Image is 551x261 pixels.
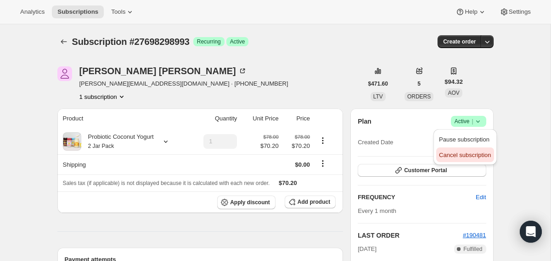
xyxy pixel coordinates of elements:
[260,141,279,151] span: $70.20
[463,232,486,239] a: #190481
[358,245,377,254] span: [DATE]
[15,5,50,18] button: Analytics
[472,118,473,125] span: |
[463,231,486,240] button: #190481
[284,141,310,151] span: $70.20
[443,38,476,45] span: Create order
[230,38,245,45] span: Active
[465,8,477,16] span: Help
[63,132,81,151] img: product img
[439,136,489,143] span: Pause subscription
[72,37,190,47] span: Subscription #27698298993
[79,66,247,76] div: [PERSON_NAME] [PERSON_NAME]
[295,161,310,168] span: $0.00
[188,109,240,129] th: Quantity
[57,66,72,81] span: nicole eggerding
[358,138,393,147] span: Created Date
[240,109,281,129] th: Unit Price
[509,8,531,16] span: Settings
[111,8,125,16] span: Tools
[281,109,313,129] th: Price
[52,5,104,18] button: Subscriptions
[444,77,463,87] span: $94.32
[358,117,371,126] h2: Plan
[279,179,297,186] span: $70.20
[407,93,431,100] span: ORDERS
[81,132,154,151] div: Probiotic Coconut Yogurt
[230,199,270,206] span: Apply discount
[373,93,383,100] span: LTV
[358,164,486,177] button: Customer Portal
[106,5,140,18] button: Tools
[358,207,396,214] span: Every 1 month
[57,154,189,174] th: Shipping
[315,136,330,146] button: Product actions
[197,38,221,45] span: Recurring
[450,5,492,18] button: Help
[439,152,491,158] span: Cancel subscription
[315,158,330,169] button: Shipping actions
[470,190,491,205] button: Edit
[358,231,463,240] h2: LAST ORDER
[436,132,494,147] button: Pause subscription
[363,77,394,90] button: $471.60
[438,35,481,48] button: Create order
[63,180,270,186] span: Sales tax (if applicable) is not displayed because it is calculated with each new order.
[448,90,459,96] span: AOV
[368,80,388,87] span: $471.60
[285,196,336,208] button: Add product
[57,8,98,16] span: Subscriptions
[57,109,189,129] th: Product
[57,35,70,48] button: Subscriptions
[88,143,114,149] small: 2 Jar Pack
[520,221,542,243] div: Open Intercom Messenger
[298,198,330,206] span: Add product
[358,193,476,202] h2: FREQUENCY
[404,167,447,174] span: Customer Portal
[455,117,483,126] span: Active
[436,147,494,162] button: Cancel subscription
[476,193,486,202] span: Edit
[417,80,421,87] span: 5
[463,245,482,253] span: Fulfilled
[79,92,126,101] button: Product actions
[412,77,426,90] button: 5
[264,134,279,140] small: $78.00
[295,134,310,140] small: $78.00
[217,196,275,209] button: Apply discount
[79,79,288,88] span: [PERSON_NAME][EMAIL_ADDRESS][DOMAIN_NAME] · [PHONE_NUMBER]
[20,8,45,16] span: Analytics
[494,5,536,18] button: Settings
